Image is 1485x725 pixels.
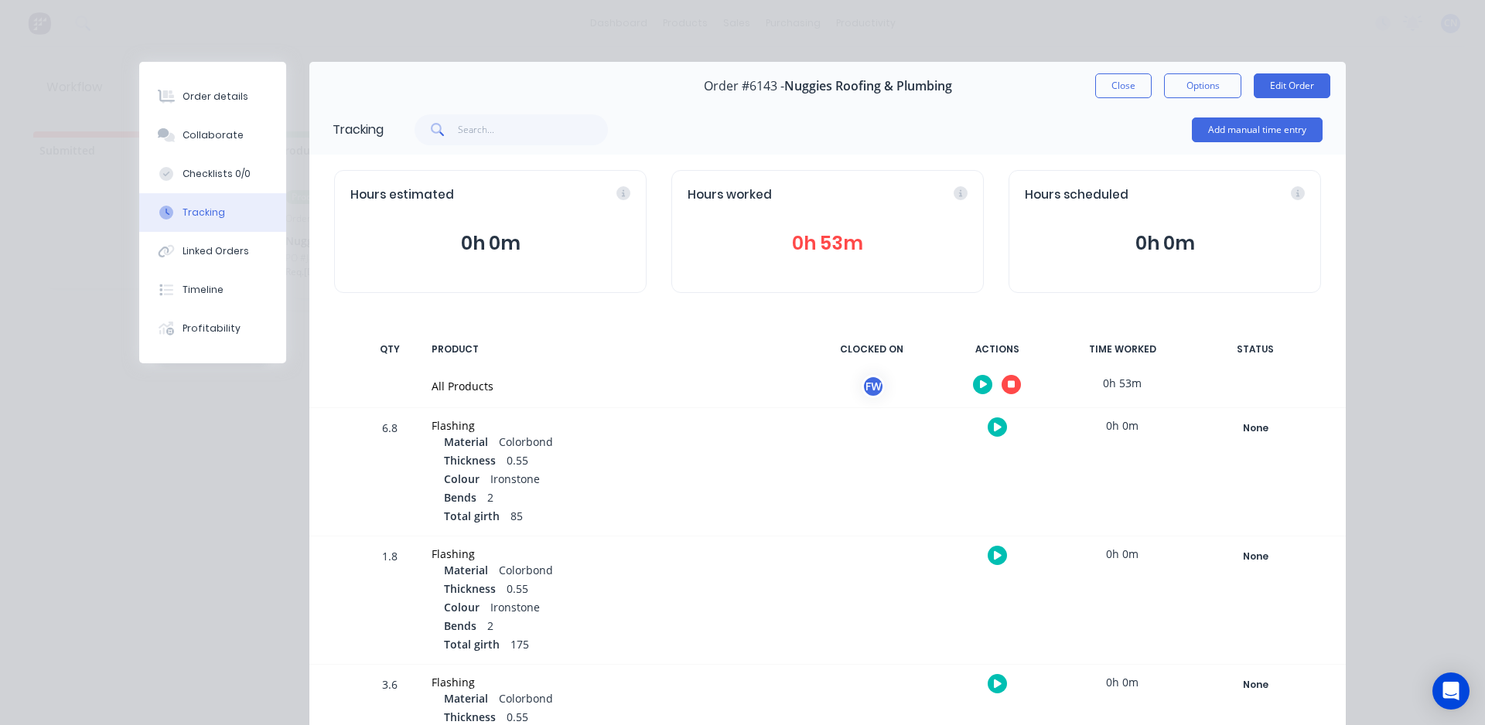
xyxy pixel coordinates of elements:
[444,562,795,580] div: Colorbond
[1432,672,1470,710] div: Open Intercom Messenger
[444,471,795,489] div: Ironstone
[1190,333,1321,366] div: STATUS
[367,539,413,664] div: 1.8
[1254,73,1330,98] button: Edit Order
[444,452,795,471] div: 0.55
[444,508,795,526] div: 85
[1200,546,1311,567] div: None
[704,79,784,94] span: Order #6143 -
[939,333,1055,366] div: ACTIONS
[444,434,488,450] span: Material
[444,508,500,524] span: Total girth
[1025,186,1128,204] span: Hours scheduled
[432,546,795,562] div: Flashing
[444,690,795,709] div: Colorbond
[183,128,244,142] div: Collaborate
[1095,73,1152,98] button: Close
[139,232,286,271] button: Linked Orders
[432,378,795,394] div: All Products
[444,618,476,634] span: Bends
[1064,408,1180,443] div: 0h 0m
[1064,333,1180,366] div: TIME WORKED
[183,206,225,220] div: Tracking
[432,674,795,690] div: Flashing
[1199,546,1312,567] button: None
[444,562,488,578] span: Material
[444,636,795,655] div: 175
[444,434,795,452] div: Colorbond
[1192,117,1323,142] button: Add manual time entry
[422,333,804,366] div: PRODUCT
[350,229,630,258] button: 0h 0m
[1064,366,1180,400] div: 0h 53m
[1199,417,1312,439] button: None
[1200,418,1311,438] div: None
[458,114,609,145] input: Search...
[444,471,480,487] span: Colour
[444,580,496,597] span: Thickness
[139,116,286,155] button: Collaborate
[139,271,286,309] button: Timeline
[688,186,772,204] span: Hours worked
[367,333,413,366] div: QTY
[1199,674,1312,696] button: None
[814,333,930,366] div: CLOCKED ON
[444,489,476,505] span: Bends
[139,309,286,348] button: Profitability
[183,322,241,335] div: Profitability
[350,186,454,204] span: Hours estimated
[183,167,251,181] div: Checklists 0/0
[784,79,952,94] span: Nuggies Roofing & Plumbing
[444,599,795,618] div: Ironstone
[1064,665,1180,699] div: 0h 0m
[1200,675,1311,695] div: None
[444,452,496,468] span: Thickness
[444,636,500,652] span: Total girth
[862,375,885,398] div: FW
[688,229,968,258] button: 0h 53m
[139,193,286,232] button: Tracking
[444,618,795,636] div: 2
[333,121,384,139] div: Tracking
[139,77,286,116] button: Order details
[444,599,480,615] span: Colour
[1164,73,1241,98] button: Options
[367,410,413,536] div: 6.8
[432,417,795,434] div: Flashing
[444,709,496,725] span: Thickness
[444,690,488,706] span: Material
[183,244,249,258] div: Linked Orders
[444,580,795,599] div: 0.55
[183,90,248,104] div: Order details
[1064,536,1180,571] div: 0h 0m
[444,489,795,508] div: 2
[183,283,224,297] div: Timeline
[139,155,286,193] button: Checklists 0/0
[1025,229,1305,258] button: 0h 0m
